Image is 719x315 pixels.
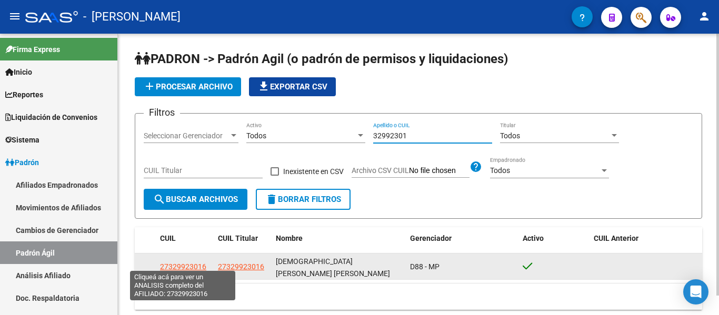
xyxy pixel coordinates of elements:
button: Buscar Archivos [144,189,247,210]
span: Procesar archivo [143,82,233,92]
span: Firma Express [5,44,60,55]
datatable-header-cell: Activo [518,227,590,250]
div: 1 total [135,283,702,310]
mat-icon: person [698,10,711,23]
span: Todos [500,131,520,140]
button: Exportar CSV [249,77,336,96]
input: Archivo CSV CUIL [409,166,470,176]
datatable-header-cell: CUIL [156,227,214,250]
mat-icon: menu [8,10,21,23]
datatable-header-cell: CUIL Anterior [590,227,703,250]
span: 27329923016 [218,262,264,271]
span: Reportes [5,89,43,100]
span: Liquidación de Convenios [5,111,97,123]
span: Activo [523,234,544,242]
mat-icon: search [153,193,166,206]
span: Sistema [5,134,39,146]
span: Nombre [276,234,303,242]
button: Borrar Filtros [256,189,351,210]
mat-icon: help [470,160,482,173]
mat-icon: delete [265,193,278,206]
span: CUIL Anterior [594,234,638,242]
span: CUIL Titular [218,234,258,242]
span: Inicio [5,66,32,78]
span: 27329923016 [160,262,206,271]
datatable-header-cell: Gerenciador [406,227,519,250]
span: Archivo CSV CUIL [352,166,409,175]
span: Exportar CSV [257,82,327,92]
span: Borrar Filtros [265,195,341,204]
datatable-header-cell: Nombre [272,227,406,250]
datatable-header-cell: CUIL Titular [214,227,272,250]
span: Seleccionar Gerenciador [144,131,229,140]
span: PADRON -> Padrón Agil (o padrón de permisos y liquidaciones) [135,52,508,66]
span: Gerenciador [410,234,452,242]
button: Procesar archivo [135,77,241,96]
div: Open Intercom Messenger [683,279,708,304]
span: Todos [246,131,266,140]
mat-icon: file_download [257,80,270,93]
span: Todos [490,166,510,175]
span: D88 - MP [410,262,440,271]
span: - [PERSON_NAME] [83,5,181,28]
span: Buscar Archivos [153,195,238,204]
span: CUIL [160,234,176,242]
span: Padrón [5,157,39,168]
span: [DEMOGRAPHIC_DATA][PERSON_NAME] [PERSON_NAME] [276,257,390,278]
h3: Filtros [144,105,180,120]
mat-icon: add [143,80,156,93]
span: Inexistente en CSV [283,165,344,178]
